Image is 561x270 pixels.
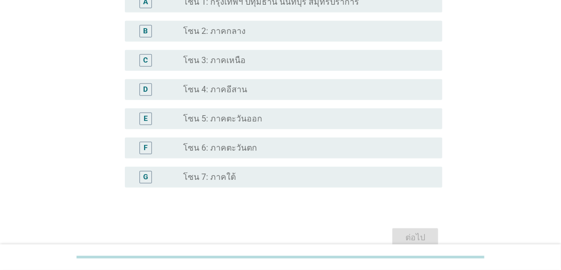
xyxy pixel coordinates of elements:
[143,26,148,37] div: B
[183,143,257,153] label: โซน 6: ภาคตะวันตก
[143,55,148,66] div: C
[183,55,246,66] label: โซน 3: ภาคเหนือ
[183,172,236,182] label: โซน 7: ภาคใต้
[183,26,246,36] label: โซน 2: ภาคกลาง
[144,143,148,154] div: F
[143,172,148,183] div: G
[183,114,262,124] label: โซน 5: ภาคตะวันออก
[144,114,148,125] div: E
[143,84,148,95] div: D
[183,84,247,95] label: โซน 4: ภาคอีสาน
